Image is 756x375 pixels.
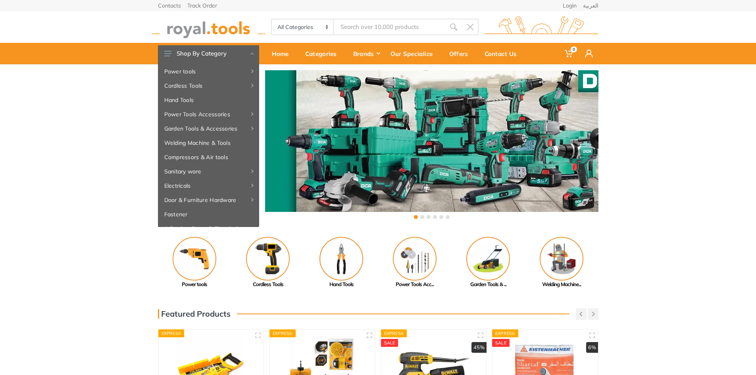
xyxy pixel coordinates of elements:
[305,281,378,288] div: Hand Tools
[381,339,398,347] div: SALE
[158,93,259,107] a: Hand Tools
[246,237,290,281] img: Royal - Cordless Tools
[444,45,479,62] div: Offers
[158,309,231,319] h3: Featured Products
[452,237,525,288] a: Garden Tools & ...
[583,3,598,8] a: العربية
[305,237,378,288] a: Hand Tools
[231,237,305,288] a: Cordless Tools
[158,179,259,193] a: Electricals
[378,281,452,288] div: Power Tools Acc...
[492,329,518,337] div: Express
[586,342,598,353] div: 6%
[152,16,265,38] img: royal.tools Logo
[485,16,598,38] img: royal.tools Logo
[525,281,598,288] div: Welding Machine...
[266,43,300,64] a: Home
[173,237,216,281] img: Royal - Power tools
[479,43,528,64] a: Contact Us
[158,64,259,79] a: Power tools
[571,46,577,52] span: 0
[479,45,528,62] div: Contact Us
[158,221,259,236] a: Adhesive, Spray & Chemical
[158,207,259,221] a: Fastener
[158,121,259,136] a: Garden Tools & Accessories
[158,45,259,62] button: Shop By Category
[300,45,348,62] div: Categories
[348,45,385,62] div: Brands
[158,281,231,288] div: Power tools
[466,237,510,281] img: Royal - Garden Tools & Accessories
[158,164,259,179] a: Sanitary ware
[492,339,510,347] div: SALE
[272,19,334,35] select: Category
[158,107,259,121] a: Power Tools Accessories
[158,329,185,337] div: Express
[319,237,363,281] img: Royal - Hand Tools
[231,281,305,288] div: Cordless Tools
[158,237,231,288] a: Power tools
[452,281,525,288] div: Garden Tools & ...
[393,237,437,281] img: Royal - Power Tools Accessories
[563,3,577,8] a: Login
[559,43,579,64] a: 0
[158,3,181,8] a: Contacts
[269,329,296,337] div: Express
[471,342,487,353] div: 45%
[266,45,300,62] div: Home
[158,193,259,207] a: Door & Furniture Hardware
[525,237,598,288] a: Welding Machine...
[381,329,407,337] div: Express
[187,3,217,8] a: Track Order
[378,237,452,288] a: Power Tools Acc...
[385,45,444,62] div: Our Specialize
[540,237,583,281] img: Royal - Welding Machine & Tools
[385,43,444,64] a: Our Specialize
[158,150,259,164] a: Compressors & Air tools
[158,136,259,150] a: Welding Machine & Tools
[300,43,348,64] a: Categories
[334,19,445,35] input: Site search
[444,43,479,64] a: Offers
[158,79,259,93] a: Cordless Tools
